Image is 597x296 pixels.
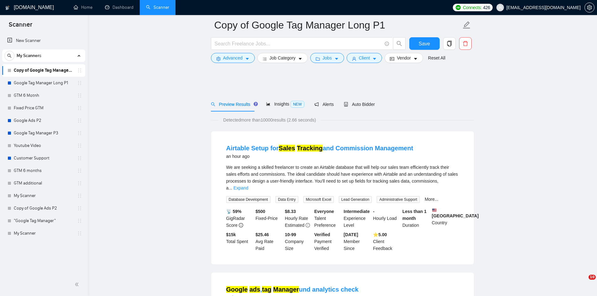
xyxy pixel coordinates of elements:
li: New Scanner [2,34,85,47]
a: Youtube Video [14,139,73,152]
span: folder [316,56,320,61]
span: bars [263,56,267,61]
span: Insights [266,101,304,106]
span: We are seeking a skilled freelancer to create an Airtable database that will help our sales team ... [226,165,458,190]
img: logo [5,3,10,13]
a: GTM additional [14,177,73,190]
a: More... [425,197,438,202]
mark: tag [262,286,271,293]
span: Auto Bidder [344,102,375,107]
span: holder [77,156,82,161]
span: setting [216,56,221,61]
input: Search Freelance Jobs... [215,40,382,48]
span: Alerts [314,102,334,107]
span: user [498,5,502,10]
span: setting [585,5,594,10]
input: Scanner name... [214,17,461,33]
span: notification [314,102,319,106]
span: holder [77,93,82,98]
span: search [5,54,14,58]
mark: Manager [273,286,299,293]
span: info-circle [385,42,389,46]
a: searchScanner [146,5,169,10]
b: [DATE] [344,232,358,237]
div: Member Since [343,231,372,252]
a: "Google Tag Manager" [14,215,73,227]
button: copy [443,37,456,50]
a: homeHome [74,5,92,10]
a: New Scanner [7,34,80,47]
a: My Scanner [14,190,73,202]
b: ⭐️ 5.00 [373,232,387,237]
button: delete [459,37,472,50]
iframe: Intercom live chat [576,275,591,290]
span: holder [77,181,82,186]
span: Database Development [226,196,270,203]
img: 🇺🇸 [432,208,437,212]
button: settingAdvancedcaret-down [211,53,255,63]
a: Fixed Price GTM [14,102,73,114]
div: Total Spent [225,231,254,252]
span: idcard [390,56,394,61]
a: Expand [233,185,248,190]
a: Reset All [428,55,445,61]
span: Connects: [463,4,482,11]
b: Verified [314,232,330,237]
b: $ 15k [226,232,236,237]
span: Scanner [4,20,37,33]
a: dashboardDashboard [105,5,134,10]
button: folderJobscaret-down [310,53,344,63]
a: Copy of Google Ads P2 [14,202,73,215]
b: [GEOGRAPHIC_DATA] [432,208,479,218]
div: Client Feedback [372,231,401,252]
b: $ 500 [255,209,265,214]
div: We are seeking a skilled freelancer to create an Airtable database that will help our sales team ... [226,164,459,191]
span: info-circle [239,223,243,227]
button: search [393,37,406,50]
b: $ 8.33 [285,209,296,214]
div: GigRadar Score [225,208,254,229]
span: NEW [291,101,304,108]
div: Experience Level [343,208,372,229]
b: 10-99 [285,232,296,237]
span: My Scanners [17,49,41,62]
span: double-left [75,281,81,288]
span: area-chart [266,102,270,106]
span: caret-down [413,56,418,61]
span: caret-down [298,56,302,61]
button: setting [584,3,594,13]
span: holder [77,218,82,223]
span: holder [77,206,82,211]
a: Google ads,tag Managerund analytics check [226,286,359,293]
b: 📡 59% [226,209,242,214]
button: userClientcaret-down [347,53,382,63]
span: Advanced [223,55,243,61]
span: holder [77,168,82,173]
div: Tooltip anchor [253,101,259,107]
div: Avg Rate Paid [254,231,284,252]
div: Duration [401,208,431,229]
div: Hourly Load [372,208,401,229]
span: robot [344,102,348,106]
span: Data Entry [275,196,298,203]
a: GTM 6 months [14,164,73,177]
span: holder [77,193,82,198]
div: Payment Verified [313,231,343,252]
span: Save [419,40,430,48]
div: an hour ago [226,153,413,160]
span: Lead Generation [339,196,372,203]
span: search [393,41,405,46]
b: $25.46 [255,232,269,237]
button: search [4,51,14,61]
b: Everyone [314,209,334,214]
button: idcardVendorcaret-down [385,53,423,63]
span: Job Category [270,55,296,61]
b: Intermediate [344,209,370,214]
a: Google Ads P2 [14,114,73,127]
span: Jobs [322,55,332,61]
a: My Scanner [14,227,73,240]
span: 426 [483,4,490,11]
mark: Sales [279,145,295,152]
button: Save [409,37,440,50]
span: holder [77,131,82,136]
